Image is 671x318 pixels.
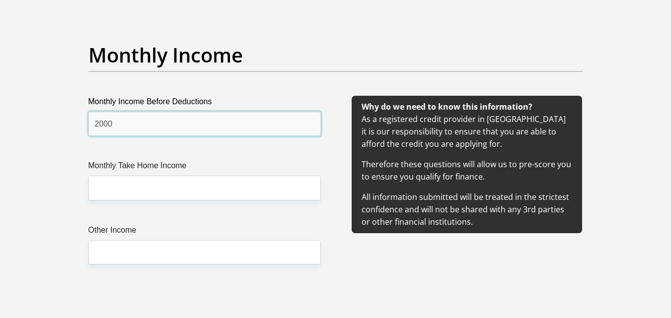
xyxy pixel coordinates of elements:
[88,43,583,67] h2: Monthly Income
[88,96,321,112] label: Monthly Income Before Deductions
[88,112,321,136] input: Monthly Income Before Deductions
[88,224,321,240] label: Other Income
[88,160,321,176] label: Monthly Take Home Income
[362,101,532,112] b: Why do we need to know this information?
[88,240,321,264] input: Other Income
[88,176,321,200] input: Monthly Take Home Income
[362,101,571,227] span: As a registered credit provider in [GEOGRAPHIC_DATA] it is our responsibility to ensure that you ...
